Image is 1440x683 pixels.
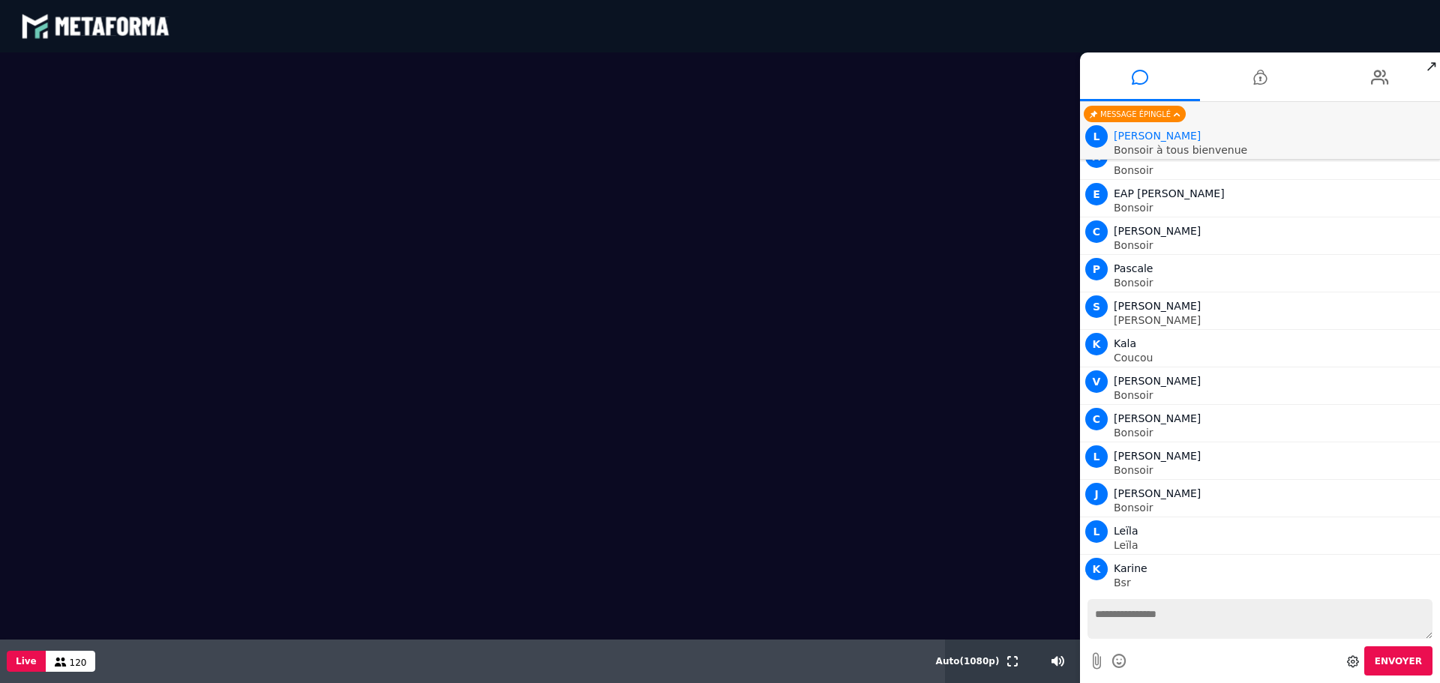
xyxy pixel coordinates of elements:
p: Bsr [1114,577,1436,588]
p: Bonsoir [1114,465,1436,475]
span: Animateur [1114,130,1201,142]
p: Bonsoir [1114,277,1436,288]
span: Pascale [1114,262,1153,274]
span: K [1085,333,1108,355]
button: Live [7,651,46,672]
span: 120 [70,658,87,668]
div: Message épinglé [1084,106,1186,122]
span: K [1085,558,1108,580]
span: P [1085,258,1108,280]
span: L [1085,520,1108,543]
span: C [1085,220,1108,243]
span: V [1085,370,1108,393]
button: Envoyer [1364,646,1432,676]
p: Bonsoir [1114,165,1436,175]
span: C [1085,408,1108,430]
p: Bonsoir à tous bienvenue [1114,145,1436,155]
span: S [1085,295,1108,318]
p: Leïla [1114,540,1436,550]
span: [PERSON_NAME] [1114,487,1201,499]
span: L [1085,445,1108,468]
span: [PERSON_NAME] [1114,450,1201,462]
span: Leïla [1114,525,1138,537]
p: Bonsoir [1114,240,1436,250]
p: Bonsoir [1114,427,1436,438]
span: L [1085,125,1108,148]
p: Bonsoir [1114,390,1436,400]
p: Bonsoir [1114,502,1436,513]
span: Envoyer [1375,656,1422,667]
p: Coucou [1114,352,1436,363]
span: ↗ [1423,52,1440,79]
span: [PERSON_NAME] [1114,412,1201,424]
p: [PERSON_NAME] [1114,315,1436,325]
button: Auto(1080p) [933,640,1003,683]
span: Kala [1114,337,1136,349]
span: Karine [1114,562,1147,574]
span: [PERSON_NAME] [1114,300,1201,312]
p: Bonsoir [1114,202,1436,213]
span: EAP [PERSON_NAME] [1114,187,1225,199]
span: E [1085,183,1108,205]
span: J [1085,483,1108,505]
span: [PERSON_NAME] [1114,225,1201,237]
span: [PERSON_NAME] [1114,375,1201,387]
span: Auto ( 1080 p) [936,656,1000,667]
